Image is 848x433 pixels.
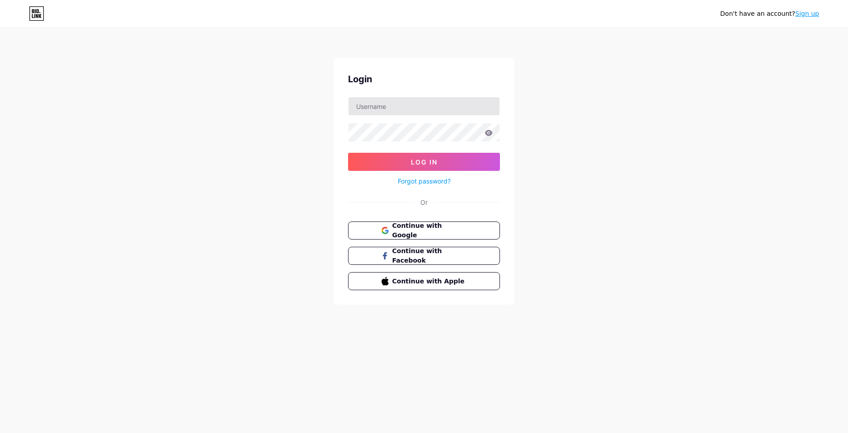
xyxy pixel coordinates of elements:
[348,153,500,171] button: Log In
[398,176,451,186] a: Forgot password?
[795,10,819,17] a: Sign up
[348,272,500,290] button: Continue with Apple
[349,97,499,115] input: Username
[348,72,500,86] div: Login
[720,9,819,19] div: Don't have an account?
[392,277,467,286] span: Continue with Apple
[420,198,428,207] div: Or
[411,158,438,166] span: Log In
[348,247,500,265] button: Continue with Facebook
[392,246,467,265] span: Continue with Facebook
[348,221,500,240] button: Continue with Google
[392,221,467,240] span: Continue with Google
